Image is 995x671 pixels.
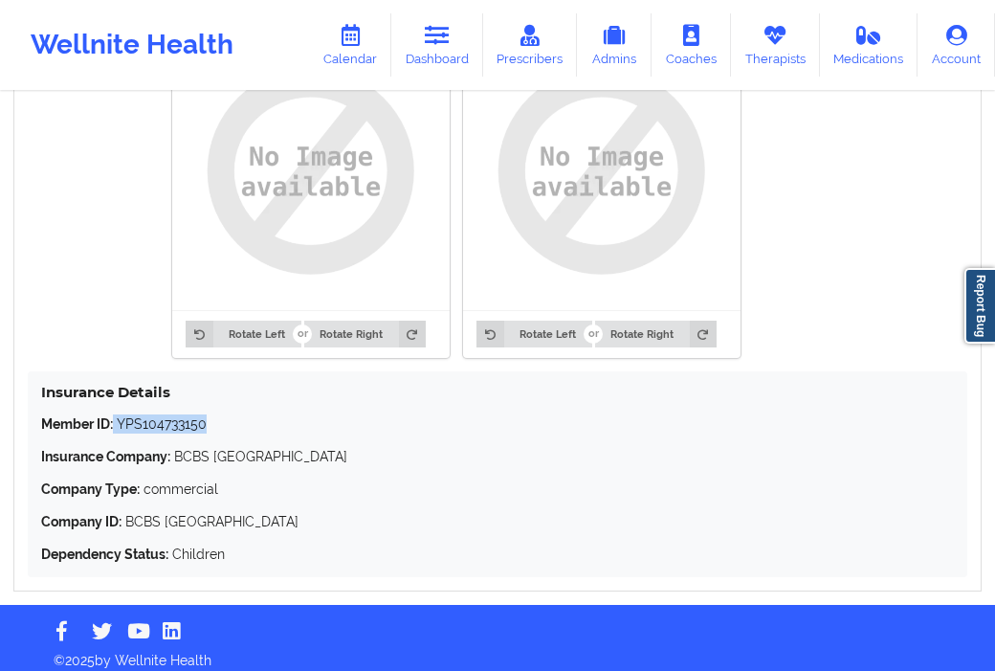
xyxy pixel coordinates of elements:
a: Admins [577,13,652,77]
strong: Insurance Company: [41,449,170,464]
a: Dashboard [391,13,483,77]
button: Rotate Right [304,321,426,347]
a: Account [918,13,995,77]
a: Report Bug [964,268,995,344]
a: Prescribers [483,13,578,77]
p: BCBS [GEOGRAPHIC_DATA] [41,447,954,466]
img: uy8AAAAYdEVYdFRodW1iOjpJbWFnZTo6SGVpZ2h0ADUxMo+NU4EAAAAXdEVYdFRodW1iOjpJbWFnZTo6V2lkdGgANTEyHHwD3... [186,46,436,297]
a: Therapists [731,13,820,77]
button: Rotate Left [476,321,591,347]
p: YPS104733150 [41,414,954,434]
button: Rotate Left [186,321,300,347]
strong: Company ID: [41,514,122,529]
p: commercial [41,480,954,499]
p: © 2025 by Wellnite Health [40,637,955,670]
img: uy8AAAAYdEVYdFRodW1iOjpJbWFnZTo6SGVpZ2h0ADUxMo+NU4EAAAAXdEVYdFRodW1iOjpJbWFnZTo6V2lkdGgANTEyHHwD3... [476,46,727,297]
strong: Company Type: [41,481,140,497]
h4: Insurance Details [41,383,954,401]
strong: Member ID: [41,416,113,432]
strong: Dependency Status: [41,547,168,562]
p: BCBS [GEOGRAPHIC_DATA] [41,512,954,531]
button: Rotate Right [595,321,717,347]
p: Children [41,545,954,564]
a: Calendar [309,13,391,77]
a: Coaches [652,13,731,77]
a: Medications [820,13,918,77]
